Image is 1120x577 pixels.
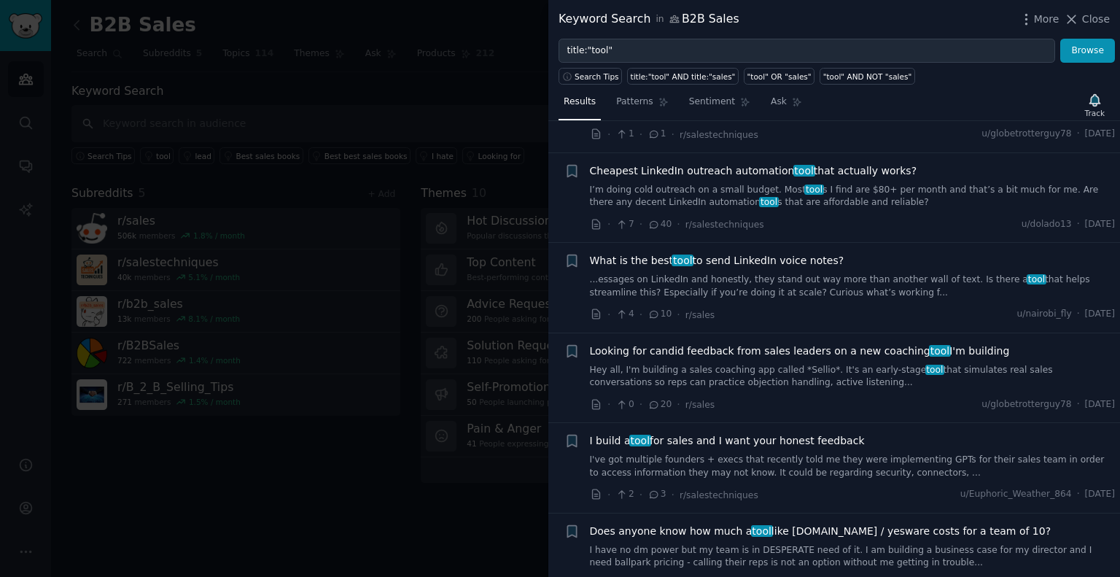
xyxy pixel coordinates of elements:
[590,163,917,179] span: Cheapest LinkedIn outreach automation that actually works?
[1085,128,1115,141] span: [DATE]
[607,127,610,142] span: ·
[1077,128,1080,141] span: ·
[559,39,1055,63] input: Try a keyword related to your business
[590,454,1116,479] a: I've got multiple founders + execs that recently told me they were implementing GPTs for their sa...
[564,96,596,109] span: Results
[1085,308,1115,321] span: [DATE]
[684,90,755,120] a: Sentiment
[1085,108,1105,118] div: Track
[1022,218,1072,231] span: u/dolado13
[590,433,865,449] a: I build atoolfor sales and I want your honest feedback
[575,71,619,82] span: Search Tips
[616,96,653,109] span: Patterns
[1060,39,1115,63] button: Browse
[766,90,807,120] a: Ask
[639,487,642,503] span: ·
[1085,488,1115,501] span: [DATE]
[647,308,672,321] span: 10
[1080,90,1110,120] button: Track
[647,218,672,231] span: 40
[629,435,651,446] span: tool
[559,68,622,85] button: Search Tips
[559,10,739,28] div: Keyword Search B2B Sales
[685,310,715,320] span: r/sales
[925,365,945,375] span: tool
[685,400,715,410] span: r/sales
[627,68,739,85] a: title:"tool" AND title:"sales"
[590,344,1010,359] a: Looking for candid feedback from sales leaders on a new coachingtoolI'm building
[1019,12,1059,27] button: More
[1077,398,1080,411] span: ·
[647,398,672,411] span: 20
[1077,488,1080,501] span: ·
[639,127,642,142] span: ·
[1082,12,1110,27] span: Close
[615,128,634,141] span: 1
[590,524,1051,539] span: Does anyone know how much a like [DOMAIN_NAME] / yesware costs for a team of 10?
[1027,274,1046,284] span: tool
[559,90,601,120] a: Results
[590,274,1116,299] a: ...essages on LinkedIn and honestly, they stand out way more than another wall of text. Is there ...
[1085,218,1115,231] span: [DATE]
[607,307,610,322] span: ·
[793,165,815,177] span: tool
[1077,218,1080,231] span: ·
[680,130,758,140] span: r/salestechniques
[751,525,773,537] span: tool
[677,397,680,412] span: ·
[647,488,666,501] span: 3
[672,127,674,142] span: ·
[639,307,642,322] span: ·
[590,433,865,449] span: I build a for sales and I want your honest feedback
[744,68,814,85] a: "tool" OR "sales"
[590,544,1116,570] a: I have no dm power but my team is in DESPERATE need of it. I am building a business case for my d...
[615,218,634,231] span: 7
[590,163,917,179] a: Cheapest LinkedIn outreach automationtoolthat actually works?
[590,184,1116,209] a: I’m doing cold outreach on a small budget. Mosttools I find are $80+ per month and that’s a bit m...
[615,308,634,321] span: 4
[1085,398,1115,411] span: [DATE]
[771,96,787,109] span: Ask
[672,487,674,503] span: ·
[607,397,610,412] span: ·
[981,128,1071,141] span: u/globetrotterguy78
[677,307,680,322] span: ·
[590,364,1116,390] a: Hey all, I'm building a sales coaching app called *Sellio*. It's an early-stagetoolthat simulates...
[656,13,664,26] span: in
[590,524,1051,539] a: Does anyone know how much atoollike [DOMAIN_NAME] / yesware costs for a team of 10?
[639,217,642,232] span: ·
[647,128,666,141] span: 1
[981,398,1071,411] span: u/globetrotterguy78
[1034,12,1059,27] span: More
[615,398,634,411] span: 0
[590,253,844,268] span: What is the best to send LinkedIn voice notes?
[631,71,736,82] div: title:"tool" AND title:"sales"
[689,96,735,109] span: Sentiment
[929,345,951,357] span: tool
[820,68,915,85] a: "tool" AND NOT "sales"
[804,185,824,195] span: tool
[590,253,844,268] a: What is the besttoolto send LinkedIn voice notes?
[672,255,693,266] span: tool
[611,90,673,120] a: Patterns
[677,217,680,232] span: ·
[639,397,642,412] span: ·
[823,71,912,82] div: "tool" AND NOT "sales"
[590,344,1010,359] span: Looking for candid feedback from sales leaders on a new coaching I'm building
[615,488,634,501] span: 2
[1017,308,1072,321] span: u/nairobi_fly
[607,217,610,232] span: ·
[1077,308,1080,321] span: ·
[759,197,779,207] span: tool
[960,488,1072,501] span: u/Euphoric_Weather_864
[685,220,764,230] span: r/salestechniques
[1064,12,1110,27] button: Close
[747,71,811,82] div: "tool" OR "sales"
[680,490,758,500] span: r/salestechniques
[607,487,610,503] span: ·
